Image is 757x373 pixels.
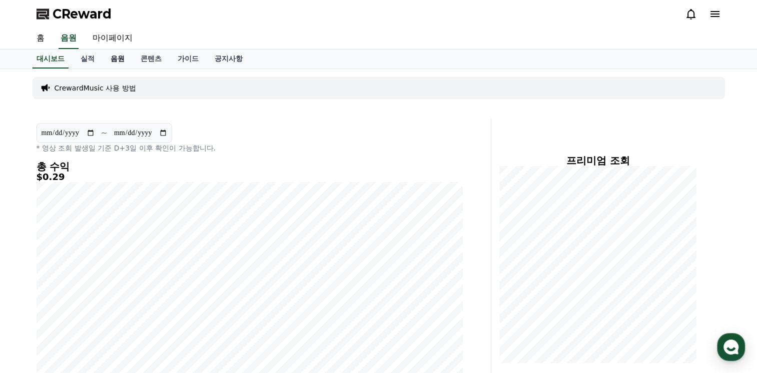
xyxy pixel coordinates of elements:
[103,49,133,68] a: 음원
[37,172,463,182] h5: $0.29
[37,161,463,172] h4: 총 수익
[207,49,251,68] a: 공지사항
[92,305,104,313] span: 대화
[73,49,103,68] a: 실적
[499,155,697,166] h4: 프리미엄 조회
[55,83,136,93] a: CrewardMusic 사용 방법
[33,49,69,68] a: 대시보드
[129,290,192,315] a: 설정
[37,143,463,153] p: * 영상 조회 발생일 기준 D+3일 이후 확인이 가능합니다.
[3,290,66,315] a: 홈
[155,305,167,313] span: 설정
[66,290,129,315] a: 대화
[37,6,112,22] a: CReward
[101,127,108,139] p: ~
[170,49,207,68] a: 가이드
[32,305,38,313] span: 홈
[53,6,112,22] span: CReward
[59,28,79,49] a: 음원
[133,49,170,68] a: 콘텐츠
[85,28,141,49] a: 마이페이지
[29,28,53,49] a: 홈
